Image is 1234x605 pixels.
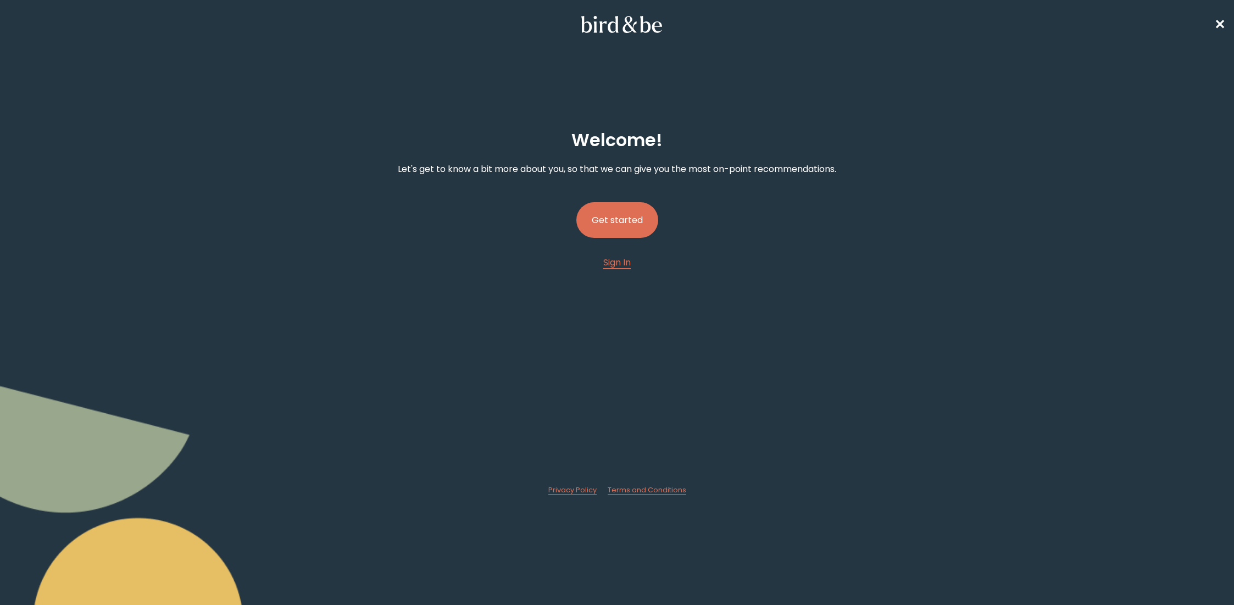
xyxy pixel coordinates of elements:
p: Let's get to know a bit more about you, so that we can give you the most on-point recommendations. [398,162,836,176]
a: ✕ [1214,15,1225,34]
a: Privacy Policy [548,485,597,495]
h2: Welcome ! [571,127,663,153]
a: Terms and Conditions [608,485,686,495]
a: Get started [576,185,658,256]
button: Get started [576,202,658,238]
a: Sign In [603,256,631,269]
